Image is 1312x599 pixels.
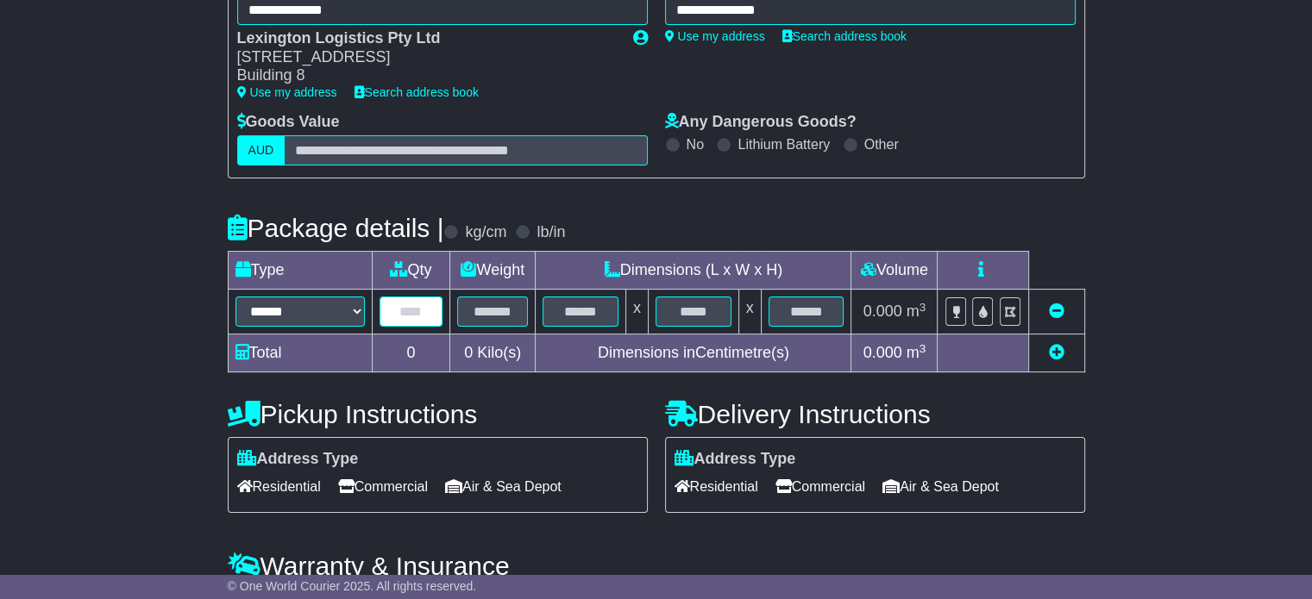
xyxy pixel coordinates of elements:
label: lb/in [537,223,565,242]
td: 0 [372,334,450,372]
td: Qty [372,252,450,290]
a: Search address book [782,29,907,43]
label: kg/cm [465,223,506,242]
h4: Pickup Instructions [228,400,648,428]
td: x [625,290,648,334]
td: Total [228,334,372,372]
td: Kilo(s) [450,334,536,372]
span: Commercial [775,473,865,500]
td: Volume [851,252,938,290]
span: Commercial [338,473,428,500]
label: Address Type [675,450,796,469]
span: m [907,303,926,320]
span: Residential [237,473,321,500]
h4: Delivery Instructions [665,400,1085,428]
td: Type [228,252,372,290]
td: Weight [450,252,536,290]
span: 0.000 [863,344,902,361]
span: Residential [675,473,758,500]
span: 0 [464,344,473,361]
label: AUD [237,135,286,165]
td: x [738,290,761,334]
label: Any Dangerous Goods? [665,113,857,132]
span: Air & Sea Depot [882,473,999,500]
td: Dimensions in Centimetre(s) [536,334,851,372]
sup: 3 [920,342,926,355]
h4: Package details | [228,214,444,242]
label: Lithium Battery [738,136,830,153]
a: Use my address [665,29,765,43]
div: Building 8 [237,66,616,85]
label: Goods Value [237,113,340,132]
h4: Warranty & Insurance [228,552,1085,580]
sup: 3 [920,301,926,314]
label: Other [864,136,899,153]
span: © One World Courier 2025. All rights reserved. [228,579,477,593]
a: Search address book [355,85,479,99]
div: Lexington Logistics Pty Ltd [237,29,616,48]
span: Air & Sea Depot [445,473,562,500]
a: Remove this item [1049,303,1064,320]
div: [STREET_ADDRESS] [237,48,616,67]
a: Use my address [237,85,337,99]
a: Add new item [1049,344,1064,361]
td: Dimensions (L x W x H) [536,252,851,290]
label: No [687,136,704,153]
span: m [907,344,926,361]
label: Address Type [237,450,359,469]
span: 0.000 [863,303,902,320]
